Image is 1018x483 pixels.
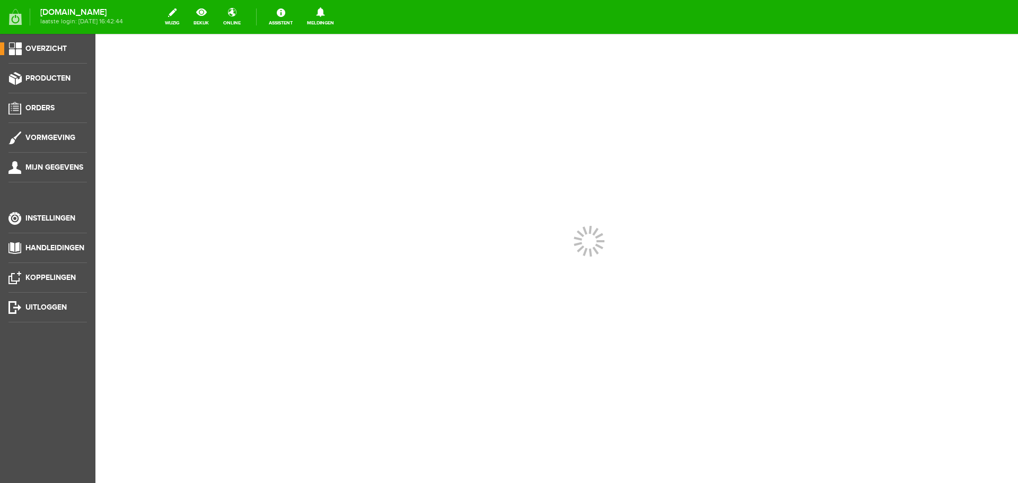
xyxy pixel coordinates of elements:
span: Orders [25,103,55,112]
strong: [DOMAIN_NAME] [40,10,123,15]
a: Meldingen [301,5,340,29]
a: bekijk [187,5,215,29]
span: Mijn gegevens [25,163,83,172]
span: Instellingen [25,214,75,223]
span: Producten [25,74,71,83]
span: Overzicht [25,44,67,53]
a: Assistent [262,5,299,29]
span: Uitloggen [25,303,67,312]
a: online [217,5,247,29]
span: Koppelingen [25,273,76,282]
span: Handleidingen [25,243,84,252]
span: Vormgeving [25,133,75,142]
a: wijzig [159,5,186,29]
span: laatste login: [DATE] 16:42:44 [40,19,123,24]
